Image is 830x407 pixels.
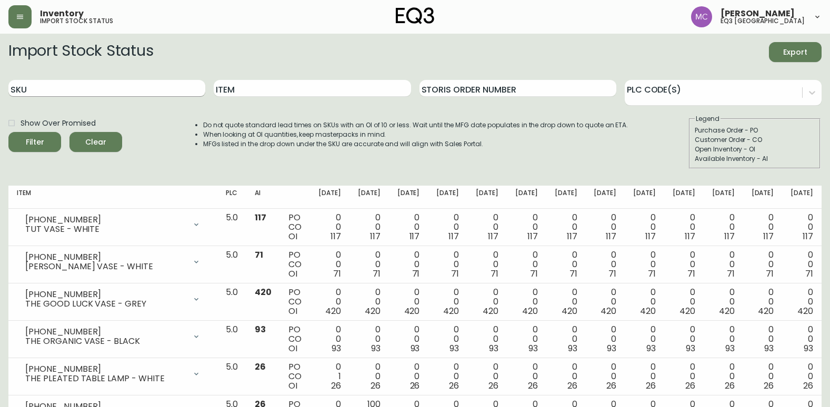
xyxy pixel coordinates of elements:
[712,362,735,391] div: 0 0
[712,250,735,279] div: 0 0
[601,305,616,317] span: 420
[396,7,435,24] img: logo
[288,213,302,241] div: PO CO
[721,18,805,24] h5: eq3 [GEOGRAPHIC_DATA]
[673,250,695,279] div: 0 0
[766,268,774,280] span: 71
[288,288,302,316] div: PO CO
[704,186,743,209] th: [DATE]
[721,9,795,18] span: [PERSON_NAME]
[288,342,297,354] span: OI
[371,380,381,392] span: 26
[451,268,459,280] span: 71
[288,380,297,392] span: OI
[25,337,186,346] div: THE ORGANIC VASE - BLACK
[528,380,538,392] span: 26
[805,268,813,280] span: 71
[555,362,577,391] div: 0 0
[567,230,577,242] span: 117
[428,186,467,209] th: [DATE]
[318,362,341,391] div: 0 1
[664,186,704,209] th: [DATE]
[288,250,302,279] div: PO CO
[725,342,735,354] span: 93
[25,252,186,262] div: [PHONE_NUMBER]
[436,250,459,279] div: 0 0
[555,288,577,316] div: 0 0
[673,325,695,353] div: 0 0
[515,213,538,241] div: 0 0
[724,230,735,242] span: 117
[695,114,721,124] legend: Legend
[607,342,616,354] span: 93
[695,154,815,164] div: Available Inventory - AI
[476,213,498,241] div: 0 0
[358,362,381,391] div: 0 0
[288,230,297,242] span: OI
[764,380,774,392] span: 26
[436,213,459,241] div: 0 0
[530,268,538,280] span: 71
[410,380,420,392] span: 26
[752,213,774,241] div: 0 0
[255,323,266,335] span: 93
[217,209,246,246] td: 5.0
[791,213,813,241] div: 0 0
[594,325,616,353] div: 0 0
[782,186,822,209] th: [DATE]
[370,230,381,242] span: 117
[325,305,341,317] span: 420
[409,230,420,242] span: 117
[515,362,538,391] div: 0 0
[448,230,459,242] span: 117
[769,42,822,62] button: Export
[685,380,695,392] span: 26
[25,364,186,374] div: [PHONE_NUMBER]
[606,230,616,242] span: 117
[318,288,341,316] div: 0 0
[40,9,84,18] span: Inventory
[555,250,577,279] div: 0 0
[546,186,586,209] th: [DATE]
[310,186,349,209] th: [DATE]
[255,211,266,223] span: 117
[743,186,783,209] th: [DATE]
[288,268,297,280] span: OI
[288,305,297,317] span: OI
[687,268,695,280] span: 71
[318,325,341,353] div: 0 0
[467,186,507,209] th: [DATE]
[288,325,302,353] div: PO CO
[648,268,656,280] span: 71
[318,250,341,279] div: 0 0
[217,283,246,321] td: 5.0
[594,362,616,391] div: 0 0
[646,380,656,392] span: 26
[695,126,815,135] div: Purchase Order - PO
[389,186,428,209] th: [DATE]
[8,186,217,209] th: Item
[727,268,735,280] span: 71
[476,325,498,353] div: 0 0
[246,186,280,209] th: AI
[397,288,420,316] div: 0 0
[333,268,341,280] span: 71
[25,262,186,271] div: [PERSON_NAME] VASE - WHITE
[397,250,420,279] div: 0 0
[633,288,656,316] div: 0 0
[777,46,813,59] span: Export
[507,186,546,209] th: [DATE]
[594,213,616,241] div: 0 0
[397,213,420,241] div: 0 0
[78,136,114,149] span: Clear
[555,213,577,241] div: 0 0
[483,305,498,317] span: 420
[640,305,656,317] span: 420
[712,288,735,316] div: 0 0
[804,342,813,354] span: 93
[358,288,381,316] div: 0 0
[673,362,695,391] div: 0 0
[594,250,616,279] div: 0 0
[255,361,266,373] span: 26
[791,325,813,353] div: 0 0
